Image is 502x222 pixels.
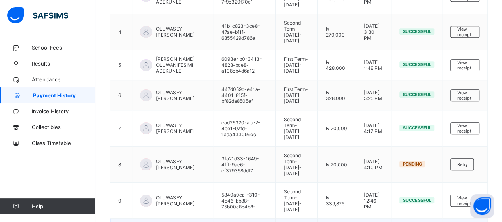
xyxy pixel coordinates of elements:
[457,26,473,37] span: View receipt
[402,197,431,203] span: Successful
[32,60,95,67] span: Results
[32,108,95,114] span: Invoice History
[213,110,276,147] td: cad26320-aee2-4ee1-97fd-1aaa433099cc
[326,26,345,38] span: ₦ 279,000
[156,195,205,207] span: OLUWASEYI [PERSON_NAME]
[213,50,276,80] td: 6093e4b0-3413-4828-bce8-a108cb4d6a12
[457,90,473,101] span: View receipt
[276,50,318,80] td: First Term - [DATE]-[DATE]
[402,62,431,67] span: Successful
[156,26,205,38] span: OLUWASEYI [PERSON_NAME]
[457,60,473,71] span: View receipt
[110,110,132,147] td: 7
[276,183,318,219] td: Second Term - [DATE]-[DATE]
[326,89,345,101] span: ₦ 328,000
[213,183,276,219] td: 5840a0ea-f310-4e46-bb88-75b00e8c4b8f
[356,80,391,110] td: [DATE] 5:25 PM
[326,125,347,131] span: ₦ 20,000
[326,195,344,207] span: ₦ 339,875
[156,89,205,101] span: OLUWASEYI [PERSON_NAME]
[110,183,132,219] td: 9
[276,80,318,110] td: First Term - [DATE]-[DATE]
[402,125,431,131] span: Successful
[156,56,205,74] span: [PERSON_NAME] OLUWANIFESIMI ADEKUNLE
[33,92,95,98] span: Payment History
[356,14,391,50] td: [DATE] 3:30 PM
[32,124,95,130] span: Collectibles
[326,162,347,168] span: ₦ 20,000
[356,110,391,147] td: [DATE] 4:17 PM
[213,80,276,110] td: 447d059c-e41a-4401-815f-bf82da8505ef
[213,147,276,183] td: 3fa21d33-1649-4fff-9ae6-cf379368ddf7
[457,195,473,206] span: View receipt
[7,7,68,24] img: safsims
[276,110,318,147] td: Second Term - [DATE]-[DATE]
[356,183,391,219] td: [DATE] 12:46 PM
[110,80,132,110] td: 6
[276,14,318,50] td: Second Term - [DATE]-[DATE]
[402,92,431,97] span: Successful
[326,59,345,71] span: ₦ 428,000
[457,162,467,167] span: Retry
[156,122,205,134] span: OLUWASEYI [PERSON_NAME]
[110,147,132,183] td: 8
[457,123,473,134] span: View receipt
[32,76,95,83] span: Attendance
[356,50,391,80] td: [DATE] 1:48 PM
[470,194,494,218] button: Open asap
[110,14,132,50] td: 4
[356,147,391,183] td: [DATE] 4:10 PM
[32,140,95,146] span: Class Timetable
[110,50,132,80] td: 5
[32,203,95,209] span: Help
[402,161,422,167] span: Pending
[276,147,318,183] td: Second Term - [DATE]-[DATE]
[402,29,431,34] span: Successful
[32,44,95,51] span: School Fees
[156,158,205,170] span: OLUWASEYI [PERSON_NAME]
[213,14,276,50] td: 41b1c823-3ce8-47ae-bf1f-6855429d786e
